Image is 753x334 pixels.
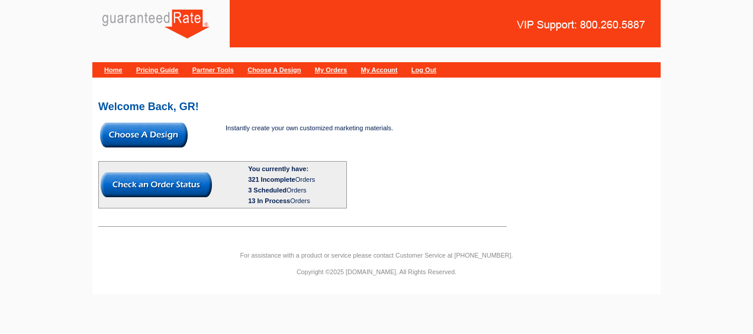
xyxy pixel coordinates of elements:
[361,66,398,73] a: My Account
[247,66,301,73] a: Choose A Design
[192,66,234,73] a: Partner Tools
[248,197,290,204] span: 13 In Process
[248,187,287,194] span: 3 Scheduled
[92,266,661,277] p: Copyright ©2025 [DOMAIN_NAME]. All Rights Reserved.
[248,165,308,172] b: You currently have:
[315,66,347,73] a: My Orders
[248,174,345,206] div: Orders Orders Orders
[101,172,212,197] img: button-check-order-status.gif
[98,101,655,112] h2: Welcome Back, GR!
[136,66,179,73] a: Pricing Guide
[248,176,295,183] span: 321 Incomplete
[226,124,393,131] span: Instantly create your own customized marketing materials.
[92,250,661,261] p: For assistance with a product or service please contact Customer Service at [PHONE_NUMBER].
[411,66,436,73] a: Log Out
[100,123,188,147] img: button-choose-design.gif
[104,66,123,73] a: Home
